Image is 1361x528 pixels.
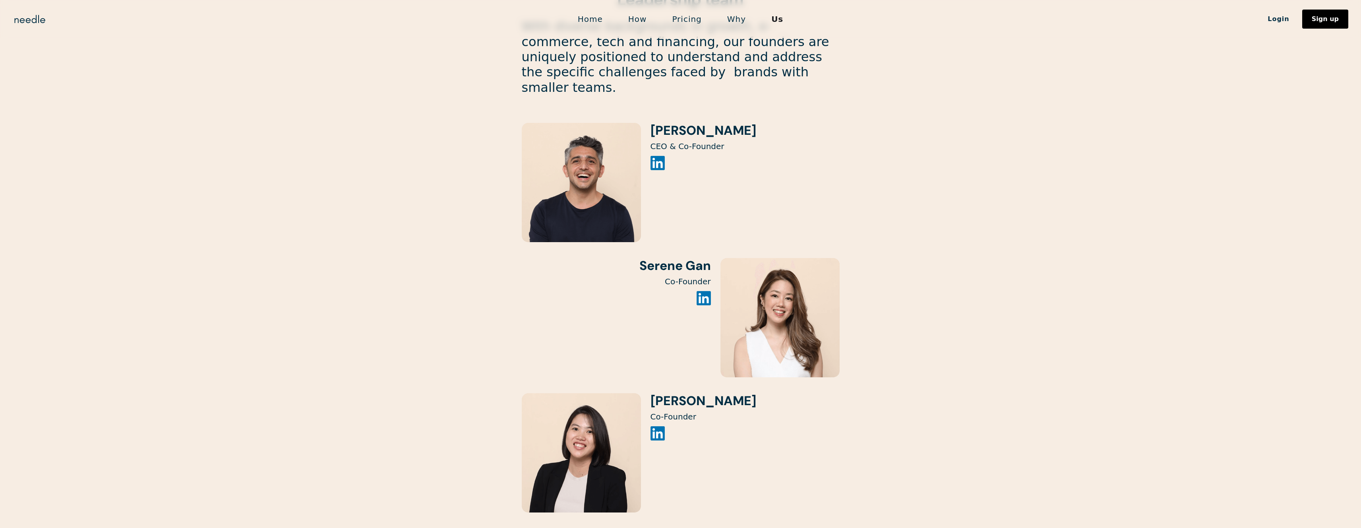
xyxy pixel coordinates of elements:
[616,11,660,27] a: How
[759,11,796,27] a: Us
[1302,10,1348,29] a: Sign up
[650,393,756,408] h3: [PERSON_NAME]
[659,11,714,27] a: Pricing
[565,11,616,27] a: Home
[650,123,756,138] h3: [PERSON_NAME]
[650,412,756,421] p: Co-Founder
[714,11,759,27] a: Why
[650,142,756,151] p: CEO & Co-Founder
[1312,16,1339,22] div: Sign up
[1255,12,1302,26] a: Login
[522,277,711,286] p: Co-Founder
[522,19,840,95] p: With diverse backgrounds in growth, e-commerce, tech and financing, our founders are uniquely pos...
[522,258,711,273] h3: Serene Gan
